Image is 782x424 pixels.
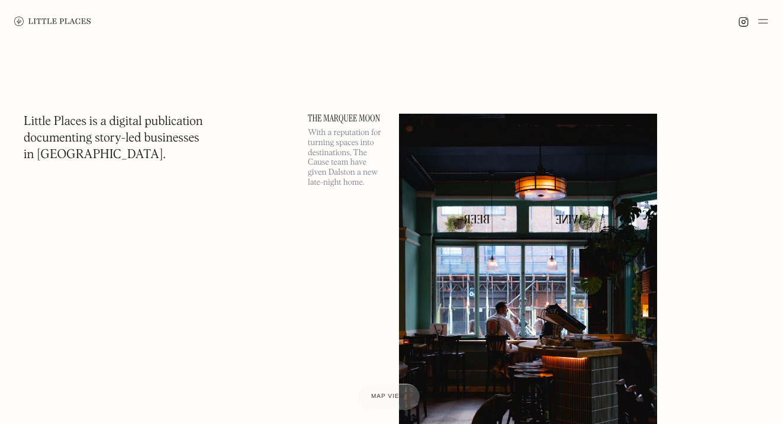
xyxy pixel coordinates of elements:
a: Map view [357,384,420,410]
a: The Marquee Moon [308,114,385,123]
span: Map view [371,393,406,400]
p: With a reputation for turning spaces into destinations, The Cause team have given Dalston a new l... [308,128,385,188]
h1: Little Places is a digital publication documenting story-led businesses in [GEOGRAPHIC_DATA]. [24,114,203,163]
